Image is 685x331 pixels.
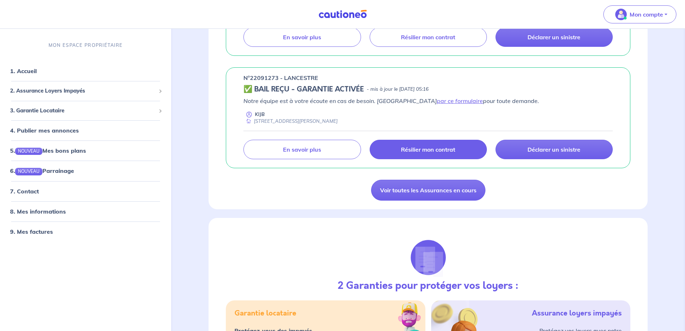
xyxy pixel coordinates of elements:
[437,97,483,104] a: par ce formulaire
[243,85,613,94] div: state: CONTRACT-VALIDATED, Context: ,MAYBE-CERTIFICATE,,LESSOR-DOCUMENTS,IS-ODEALIM
[283,33,321,41] p: En savoir plus
[3,204,168,218] div: 8. Mes informations
[10,187,39,194] a: 7. Contact
[630,10,663,19] p: Mon compte
[496,140,613,159] a: Déclarer un sinistre
[3,224,168,238] div: 9. Mes factures
[528,33,580,41] p: Déclarer un sinistre
[243,140,361,159] a: En savoir plus
[255,111,265,118] p: KIJB
[243,118,338,125] div: [STREET_ADDRESS][PERSON_NAME]
[409,238,448,277] img: justif-loupe
[10,228,53,235] a: 9. Mes factures
[243,97,613,105] p: Notre équipe est à votre écoute en cas de besoin. [GEOGRAPHIC_DATA] pour toute demande.
[367,86,429,93] p: - mis à jour le [DATE] 05:16
[10,67,37,75] a: 1. Accueil
[603,5,676,23] button: illu_account_valid_menu.svgMon compte
[10,107,156,115] span: 3. Garantie Locataire
[283,146,321,153] p: En savoir plus
[10,127,79,134] a: 4. Publier mes annonces
[243,85,364,94] h5: ✅ BAIL REÇU - GARANTIE ACTIVÉE
[3,143,168,158] div: 5.NOUVEAUMes bons plans
[338,280,519,292] h3: 2 Garanties pour protéger vos loyers :
[3,84,168,98] div: 2. Assurance Loyers Impayés
[3,184,168,198] div: 7. Contact
[401,33,455,41] p: Résilier mon contrat
[370,140,487,159] a: Résilier mon contrat
[3,64,168,78] div: 1. Accueil
[496,27,613,47] a: Déclarer un sinistre
[10,87,156,95] span: 2. Assurance Loyers Impayés
[615,9,627,20] img: illu_account_valid_menu.svg
[234,309,296,318] h5: Garantie locataire
[3,104,168,118] div: 3. Garantie Locataire
[10,147,86,154] a: 5.NOUVEAUMes bons plans
[371,180,485,201] a: Voir toutes les Assurances en cours
[401,146,455,153] p: Résilier mon contrat
[243,73,318,82] p: n°22091273 - LANCESTRE
[370,27,487,47] a: Résilier mon contrat
[10,167,74,174] a: 6.NOUVEAUParrainage
[243,27,361,47] a: En savoir plus
[528,146,580,153] p: Déclarer un sinistre
[532,309,622,318] h5: Assurance loyers impayés
[3,164,168,178] div: 6.NOUVEAUParrainage
[3,123,168,138] div: 4. Publier mes annonces
[10,207,66,215] a: 8. Mes informations
[316,10,370,19] img: Cautioneo
[49,42,123,49] p: MON ESPACE PROPRIÉTAIRE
